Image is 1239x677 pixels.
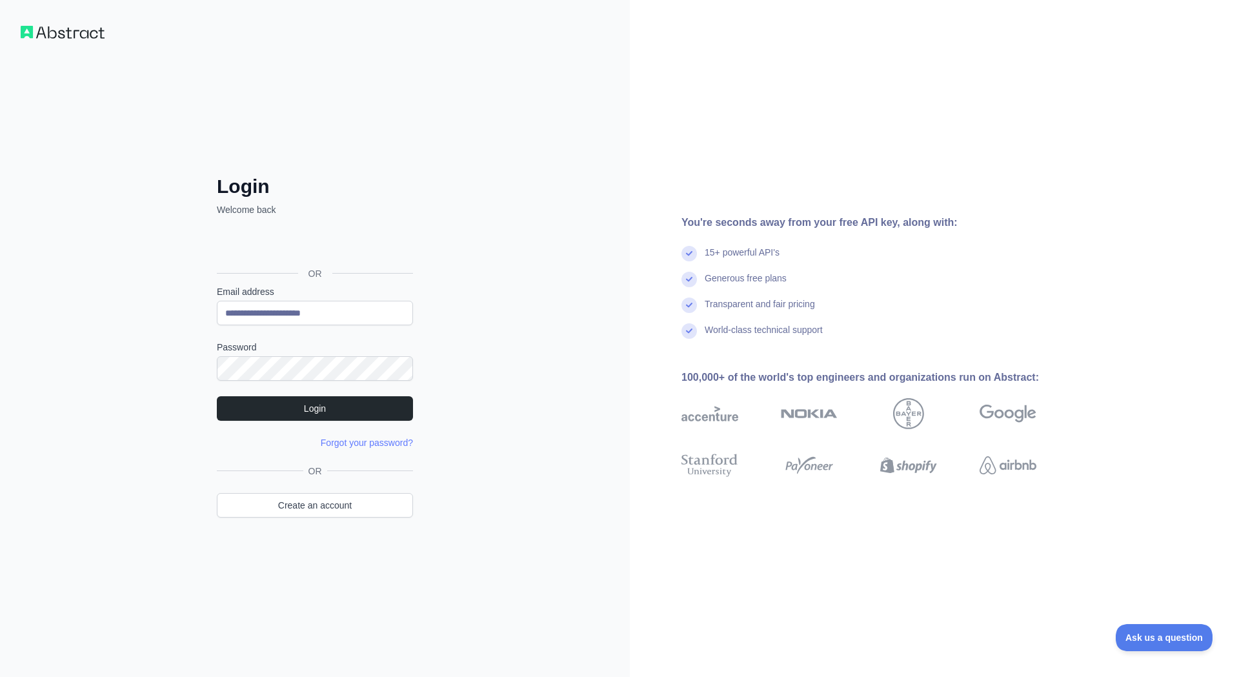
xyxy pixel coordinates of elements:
img: nokia [781,398,838,429]
span: OR [298,267,332,280]
a: Forgot your password? [321,438,413,448]
div: World-class technical support [705,323,823,349]
img: google [980,398,1036,429]
button: Login [217,396,413,421]
p: Welcome back [217,203,413,216]
div: You're seconds away from your free API key, along with: [681,215,1078,230]
img: check mark [681,246,697,261]
img: payoneer [781,451,838,480]
iframe: Sign in with Google Button [210,230,417,259]
div: 15+ powerful API's [705,246,780,272]
img: check mark [681,298,697,313]
img: accenture [681,398,738,429]
label: Email address [217,285,413,298]
img: shopify [880,451,937,480]
img: check mark [681,323,697,339]
div: Transparent and fair pricing [705,298,815,323]
h2: Login [217,175,413,198]
img: stanford university [681,451,738,480]
div: Generous free plans [705,272,787,298]
span: OR [303,465,327,478]
img: Workflow [21,26,105,39]
img: bayer [893,398,924,429]
label: Password [217,341,413,354]
img: check mark [681,272,697,287]
div: 100,000+ of the world's top engineers and organizations run on Abstract: [681,370,1078,385]
img: airbnb [980,451,1036,480]
a: Create an account [217,493,413,518]
iframe: Toggle Customer Support [1116,624,1213,651]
